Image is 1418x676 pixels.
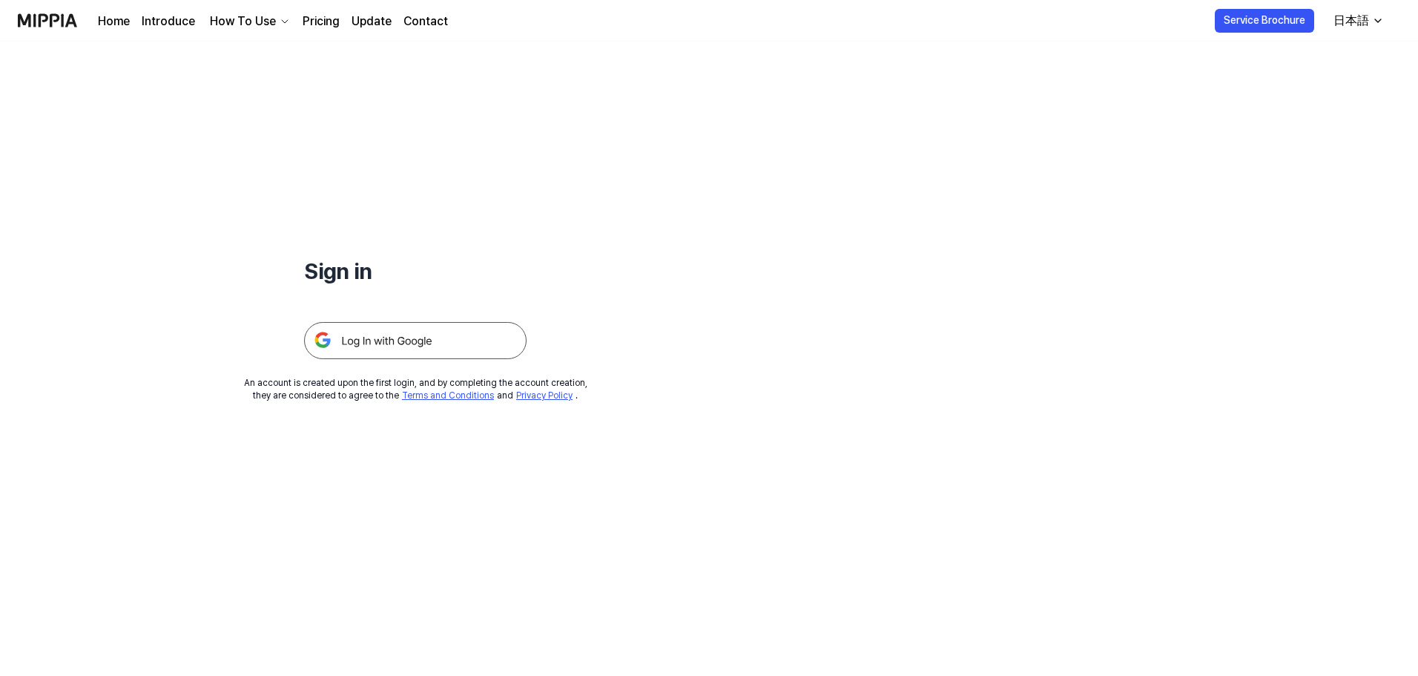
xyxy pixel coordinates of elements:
img: 구글 로그인 버튼 [304,322,527,359]
a: Contact [403,13,448,30]
a: Terms and Conditions [402,390,494,401]
a: Introduce [142,13,195,30]
a: Update [352,13,392,30]
div: An account is created upon the first login, and by completing the account creation, they are cons... [244,377,587,402]
a: Home [98,13,130,30]
h1: Sign in [304,255,527,286]
a: Pricing [303,13,340,30]
button: How To Use [207,13,291,30]
a: Privacy Policy [516,390,573,401]
button: 日本語 [1322,6,1393,36]
div: How To Use [207,13,279,30]
div: 日本語 [1330,12,1372,30]
button: Service Brochure [1215,9,1314,33]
